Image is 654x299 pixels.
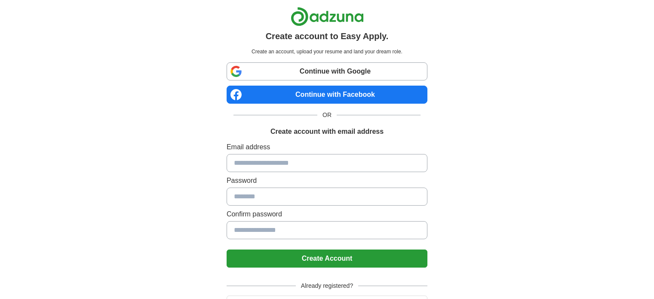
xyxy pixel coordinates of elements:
h1: Create account to Easy Apply. [266,30,389,43]
span: Already registered? [296,281,358,290]
label: Confirm password [227,209,427,219]
button: Create Account [227,250,427,268]
label: Password [227,176,427,186]
img: Adzuna logo [291,7,364,26]
a: Continue with Facebook [227,86,427,104]
a: Continue with Google [227,62,427,80]
h1: Create account with email address [270,126,384,137]
p: Create an account, upload your resume and land your dream role. [228,48,426,55]
label: Email address [227,142,427,152]
span: OR [317,111,337,120]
